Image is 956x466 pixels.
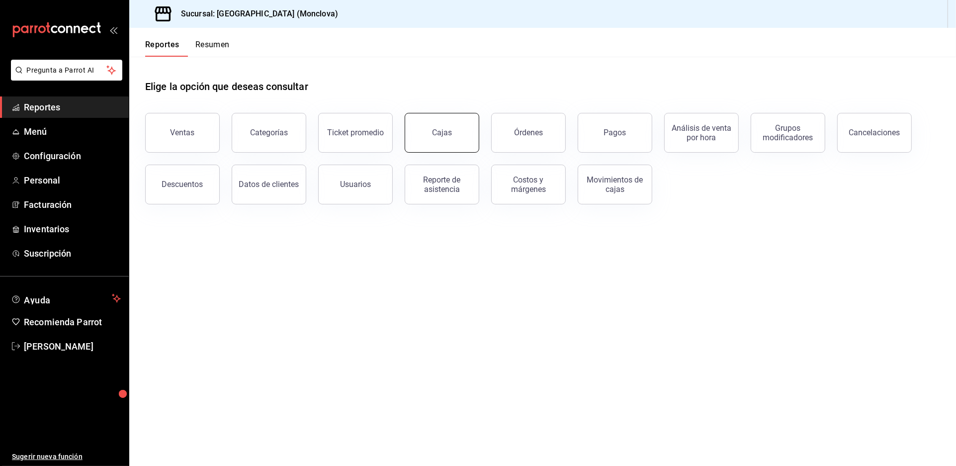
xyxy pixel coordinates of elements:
[327,128,384,137] div: Ticket promedio
[664,113,739,153] button: Análisis de venta por hora
[491,113,566,153] button: Órdenes
[837,113,912,153] button: Cancelaciones
[145,40,179,57] button: Reportes
[145,165,220,204] button: Descuentos
[11,60,122,81] button: Pregunta a Parrot AI
[849,128,900,137] div: Cancelaciones
[145,113,220,153] button: Ventas
[491,165,566,204] button: Costos y márgenes
[24,247,121,260] span: Suscripción
[145,40,230,57] div: navigation tabs
[195,40,230,57] button: Resumen
[340,180,371,189] div: Usuarios
[514,128,543,137] div: Órdenes
[24,149,121,163] span: Configuración
[7,72,122,83] a: Pregunta a Parrot AI
[318,113,393,153] button: Ticket promedio
[671,123,732,142] div: Análisis de venta por hora
[24,292,108,304] span: Ayuda
[162,180,203,189] div: Descuentos
[232,165,306,204] button: Datos de clientes
[232,113,306,153] button: Categorías
[578,165,652,204] button: Movimientos de cajas
[24,198,121,211] span: Facturación
[250,128,288,137] div: Categorías
[24,340,121,353] span: [PERSON_NAME]
[171,128,195,137] div: Ventas
[318,165,393,204] button: Usuarios
[432,128,452,137] div: Cajas
[584,175,646,194] div: Movimientos de cajas
[24,174,121,187] span: Personal
[109,26,117,34] button: open_drawer_menu
[405,165,479,204] button: Reporte de asistencia
[12,452,121,462] span: Sugerir nueva función
[604,128,626,137] div: Pagos
[498,175,559,194] div: Costos y márgenes
[24,125,121,138] span: Menú
[24,222,121,236] span: Inventarios
[24,100,121,114] span: Reportes
[578,113,652,153] button: Pagos
[24,315,121,329] span: Recomienda Parrot
[751,113,825,153] button: Grupos modificadores
[411,175,473,194] div: Reporte de asistencia
[173,8,338,20] h3: Sucursal: [GEOGRAPHIC_DATA] (Monclova)
[145,79,308,94] h1: Elige la opción que deseas consultar
[239,180,299,189] div: Datos de clientes
[27,65,107,76] span: Pregunta a Parrot AI
[757,123,819,142] div: Grupos modificadores
[405,113,479,153] button: Cajas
